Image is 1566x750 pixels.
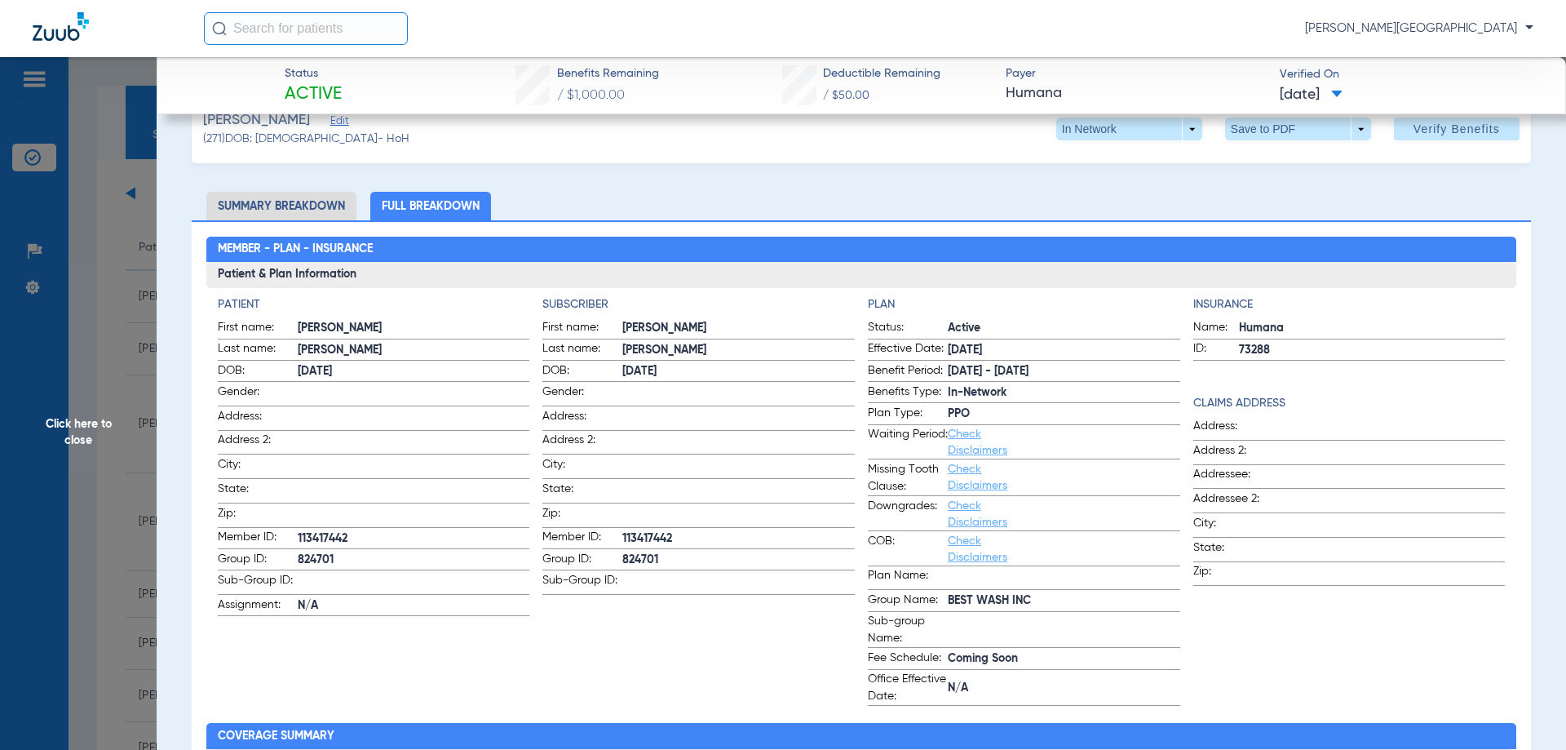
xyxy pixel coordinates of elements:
[948,464,1007,491] a: Check Disclaimers
[1484,672,1566,750] iframe: Chat Widget
[218,597,298,616] span: Assignment:
[1280,66,1540,83] span: Verified On
[868,461,948,495] span: Missing Tooth Clause:
[948,363,1180,380] span: [DATE] - [DATE]
[542,529,622,548] span: Member ID:
[1193,466,1273,488] span: Addressee:
[298,342,530,359] span: [PERSON_NAME]
[948,535,1007,563] a: Check Disclaimers
[218,319,298,339] span: First name:
[868,405,948,424] span: Plan Type:
[298,320,530,337] span: [PERSON_NAME]
[542,456,622,478] span: City:
[622,320,855,337] span: [PERSON_NAME]
[948,428,1007,456] a: Check Disclaimers
[206,262,1517,288] h3: Patient & Plan Information
[868,384,948,403] span: Benefits Type:
[1193,395,1506,412] h4: Claims Address
[542,432,622,454] span: Address 2:
[542,408,622,430] span: Address:
[542,384,622,406] span: Gender:
[1056,118,1202,140] button: In Network
[218,296,530,313] h4: Patient
[622,342,855,359] span: [PERSON_NAME]
[218,481,298,503] span: State:
[557,65,659,82] span: Benefits Remaining
[218,362,298,382] span: DOB:
[1305,20,1533,37] span: [PERSON_NAME][GEOGRAPHIC_DATA]
[218,572,298,594] span: Sub-Group ID:
[218,456,298,478] span: City:
[218,340,298,360] span: Last name:
[868,362,948,382] span: Benefit Period:
[1193,319,1239,339] span: Name:
[868,567,948,589] span: Plan Name:
[1280,85,1343,105] span: [DATE]
[868,592,948,611] span: Group Name:
[298,363,530,380] span: [DATE]
[948,500,1007,528] a: Check Disclaimers
[1006,83,1266,104] span: Humana
[218,551,298,570] span: Group ID:
[33,12,89,41] img: Zuub Logo
[542,572,622,594] span: Sub-Group ID:
[823,90,869,101] span: / $50.00
[868,671,948,705] span: Office Effective Date:
[1006,65,1266,82] span: Payer
[868,426,948,459] span: Waiting Period:
[1413,122,1500,135] span: Verify Benefits
[1193,442,1273,464] span: Address 2:
[868,533,948,566] span: COB:
[948,384,1180,402] span: In-Network
[298,552,530,569] span: 824701
[218,505,298,527] span: Zip:
[542,340,622,360] span: Last name:
[206,723,1517,749] h2: Coverage Summary
[948,342,1180,359] span: [DATE]
[1193,539,1273,561] span: State:
[1193,418,1273,440] span: Address:
[1193,296,1506,313] h4: Insurance
[1225,118,1371,140] button: Save to PDF
[948,680,1180,697] span: N/A
[868,319,948,339] span: Status:
[218,384,298,406] span: Gender:
[1394,118,1520,140] button: Verify Benefits
[542,319,622,339] span: First name:
[1239,320,1506,337] span: Humana
[622,530,855,548] span: 113417442
[622,363,855,380] span: [DATE]
[868,498,948,530] span: Downgrades:
[1193,340,1239,360] span: ID:
[298,597,530,615] span: N/A
[868,296,1180,313] h4: Plan
[370,192,491,220] li: Full Breakdown
[948,650,1180,668] span: Coming Soon
[285,83,342,106] span: Active
[948,406,1180,423] span: PPO
[1239,342,1506,359] span: 73288
[823,65,940,82] span: Deductible Remaining
[868,613,948,647] span: Sub-group Name:
[542,481,622,503] span: State:
[206,192,356,220] li: Summary Breakdown
[1193,563,1273,585] span: Zip:
[204,12,408,45] input: Search for patients
[330,115,345,131] span: Edit
[868,340,948,360] span: Effective Date:
[212,21,227,36] img: Search Icon
[1193,490,1273,513] span: Addressee 2:
[218,432,298,454] span: Address 2:
[542,362,622,382] span: DOB:
[542,296,855,313] h4: Subscriber
[622,552,855,569] span: 824701
[542,551,622,570] span: Group ID:
[203,110,310,131] span: [PERSON_NAME]
[285,65,342,82] span: Status
[557,89,625,102] span: / $1,000.00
